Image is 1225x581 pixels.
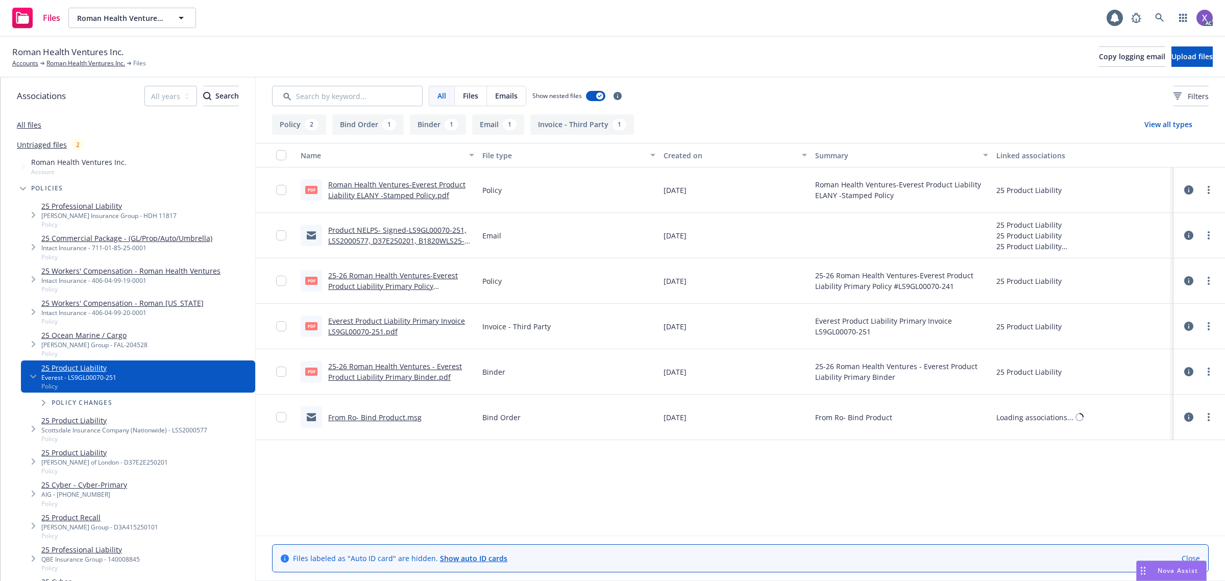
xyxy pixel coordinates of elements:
a: Accounts [12,59,38,68]
a: 25 Product Liability [41,447,168,458]
input: Select all [276,150,286,160]
div: 1 [382,119,396,130]
span: [DATE] [664,276,687,286]
span: Email [482,230,501,241]
div: Loading associations... [996,412,1073,423]
svg: Search [203,92,211,100]
button: Invoice - Third Party [530,114,634,135]
button: Bind Order [332,114,404,135]
div: Intact Insurance - 406-04-99-20-0001 [41,308,204,317]
a: Show auto ID cards [440,553,507,563]
a: Close [1182,553,1200,564]
span: 25-26 Roman Health Ventures-Everest Product Liability Primary Policy #LS9GL00070-241 [815,270,989,292]
span: Account [31,167,127,176]
a: All files [17,120,41,130]
button: Summary [811,143,993,167]
a: Switch app [1173,8,1193,28]
span: From Ro- Bind Product [815,412,892,423]
span: [DATE] [664,185,687,196]
div: 25 Product Liability [996,230,1092,241]
span: [DATE] [664,230,687,241]
span: 25-26 Roman Health Ventures - Everest Product Liability Primary Binder [815,361,989,382]
span: Files [133,59,146,68]
span: [DATE] [664,367,687,377]
span: Policy [41,434,207,443]
button: Name [297,143,478,167]
input: Search by keyword... [272,86,423,106]
a: Roman Health Ventures-Everest Product Liability ELANY -Stamped Policy.pdf [328,180,465,200]
span: Policy [41,317,204,326]
span: Files [43,14,60,22]
button: Copy logging email [1099,46,1165,67]
span: Files labeled as "Auto ID card" are hidden. [293,553,507,564]
span: Emails [495,90,518,101]
span: Filters [1173,91,1209,102]
div: Search [203,86,239,106]
span: Roman Health Ventures Inc. [77,13,165,23]
a: Report a Bug [1126,8,1146,28]
img: photo [1196,10,1213,26]
button: Linked associations [992,143,1174,167]
a: more [1203,275,1215,287]
a: Everest Product Liability Primary Invoice LS9GL00070-251.pdf [328,316,465,336]
a: Product NELPS- Signed-LS9GL00070-251, LSS2000577, D37E250201, B1820WLS25-010 [328,225,467,256]
span: All [437,90,446,101]
span: Policy [41,349,148,358]
span: Policy [41,285,220,294]
input: Toggle Row Selected [276,412,286,422]
span: Associations [17,89,66,103]
button: Created on [659,143,811,167]
span: Policy changes [52,400,112,406]
span: Binder [482,367,505,377]
a: more [1203,366,1215,378]
a: 25 Workers' Compensation - Roman Health Ventures [41,265,220,276]
span: Policy [41,220,177,229]
div: Scottsdale Insurance Company (Nationwide) - LSS2000577 [41,426,207,434]
div: Intact Insurance - 711-01-85-25-0001 [41,244,212,252]
a: 25 Professional Liability [41,544,140,555]
div: 1 [503,119,517,130]
span: Filters [1188,91,1209,102]
span: Show nested files [532,91,582,100]
div: 2 [71,139,85,151]
div: AIG - [PHONE_NUMBER] [41,490,127,499]
span: Roman Health Ventures-Everest Product Liability ELANY -Stamped Policy [815,179,989,201]
button: Policy [272,114,326,135]
button: Roman Health Ventures Inc. [68,8,196,28]
span: Policy [41,564,140,572]
div: 25 Product Liability [996,367,1062,377]
span: pdf [305,186,317,193]
div: 1 [612,119,626,130]
div: 25 Product Liability [996,241,1092,252]
span: Invoice - Third Party [482,321,551,332]
span: Policies [31,185,63,191]
a: From Ro- Bind Product.msg [328,413,422,422]
button: Binder [410,114,466,135]
a: 25 Product Recall [41,512,158,523]
span: Policy [41,253,212,261]
span: Copy logging email [1099,52,1165,61]
div: 1 [445,119,458,130]
a: more [1203,320,1215,332]
span: Policy [41,382,116,391]
div: Intact Insurance - 406-04-99-19-0001 [41,276,220,285]
span: pdf [305,322,317,330]
div: Everest - LS9GL00070-251 [41,373,116,382]
input: Toggle Row Selected [276,276,286,286]
a: Files [8,4,64,32]
a: 25 Cyber - Cyber-Primary [41,479,127,490]
input: Toggle Row Selected [276,367,286,377]
span: Files [463,90,478,101]
a: 25 Professional Liability [41,201,177,211]
button: View all types [1128,114,1209,135]
span: Policy [41,531,158,540]
button: Nova Assist [1136,561,1207,581]
span: Bind Order [482,412,521,423]
span: pdf [305,277,317,284]
button: Email [472,114,524,135]
div: Drag to move [1137,561,1149,580]
input: Toggle Row Selected [276,185,286,195]
span: Everest Product Liability Primary Invoice LS9GL00070-251 [815,316,989,337]
span: Policy [482,185,502,196]
div: 25 Product Liability [996,185,1062,196]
